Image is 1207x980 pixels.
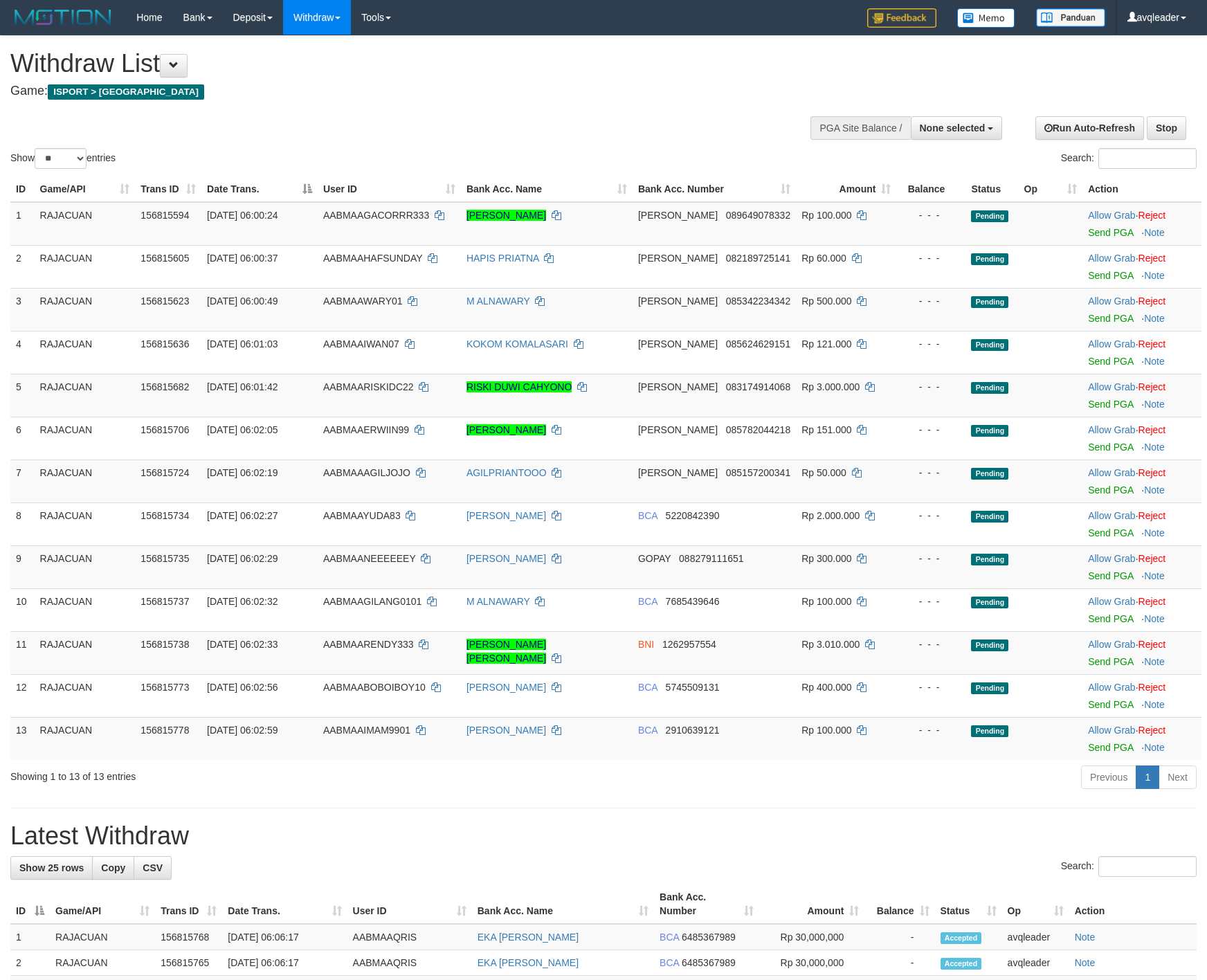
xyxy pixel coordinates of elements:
[323,596,421,607] span: AABMAAGILANG0101
[957,8,1015,28] img: Button%20Memo.svg
[1144,570,1165,581] a: Note
[207,682,278,693] span: [DATE] 06:02:56
[10,50,791,78] h1: Withdraw List
[1144,613,1165,624] a: Note
[10,884,50,924] th: ID: activate to sort column descending
[1144,356,1165,367] a: Note
[1082,460,1201,502] td: ·
[911,116,1003,140] button: None selected
[1144,313,1165,324] a: Note
[140,510,189,521] span: 156815734
[1136,765,1159,789] a: 1
[155,924,222,950] td: 156815768
[1088,613,1133,624] a: Send PGA
[323,253,422,264] span: AABMAAHAFSUNDAY
[1088,725,1135,736] a: Allow Grab
[1036,8,1105,27] img: panduan.png
[1138,596,1166,607] a: Reject
[1002,950,1069,976] td: avqleader
[48,84,204,100] span: ISPORT > [GEOGRAPHIC_DATA]
[323,467,410,478] span: AABMAAAGILJOJO
[902,337,960,351] div: - - -
[971,468,1008,480] span: Pending
[207,467,278,478] span: [DATE] 06:02:19
[759,924,864,950] td: Rp 30,000,000
[140,381,189,392] span: 156815682
[466,553,546,564] a: [PERSON_NAME]
[347,884,472,924] th: User ID: activate to sort column ascending
[19,862,84,873] span: Show 25 rows
[10,822,1197,850] h1: Latest Withdraw
[1002,884,1069,924] th: Op: activate to sort column ascending
[1088,338,1135,350] a: Allow Grab
[971,339,1008,351] span: Pending
[323,338,399,350] span: AABMAAIWAN07
[35,588,136,631] td: RAJACUAN
[1061,856,1197,877] label: Search:
[801,510,860,521] span: Rp 2.000.000
[10,176,35,202] th: ID
[1082,588,1201,631] td: ·
[1088,682,1138,693] span: ·
[682,957,736,968] span: Copy 6485367989 to clipboard
[965,176,1018,202] th: Status
[726,467,790,478] span: Copy 085157200341 to clipboard
[1082,674,1201,717] td: ·
[1069,884,1197,924] th: Action
[466,253,539,264] a: HAPIS PRIATNA
[726,338,790,350] span: Copy 085624629151 to clipboard
[1088,210,1135,221] a: Allow Grab
[466,725,546,736] a: [PERSON_NAME]
[10,502,35,545] td: 8
[633,176,796,202] th: Bank Acc. Number: activate to sort column ascending
[726,296,790,307] span: Copy 085342234342 to clipboard
[207,596,278,607] span: [DATE] 06:02:32
[10,417,35,460] td: 6
[638,381,718,392] span: [PERSON_NAME]
[1088,725,1138,736] span: ·
[207,510,278,521] span: [DATE] 06:02:27
[140,253,189,264] span: 156815605
[323,210,429,221] span: AABMAAGACORRR333
[1088,356,1133,367] a: Send PGA
[207,381,278,392] span: [DATE] 06:01:42
[801,338,851,350] span: Rp 121.000
[1138,725,1166,736] a: Reject
[140,725,189,736] span: 156815778
[801,467,846,478] span: Rp 50.000
[140,296,189,307] span: 156815623
[1081,765,1136,789] a: Previous
[140,553,189,564] span: 156815735
[50,924,155,950] td: RAJACUAN
[35,148,87,169] select: Showentries
[1088,510,1135,521] a: Allow Grab
[466,338,568,350] a: KOKOM KOMALASARI
[941,932,982,944] span: Accepted
[902,294,960,308] div: - - -
[1088,553,1138,564] span: ·
[1088,338,1138,350] span: ·
[201,176,318,202] th: Date Trans.: activate to sort column descending
[1088,467,1138,478] span: ·
[801,639,860,650] span: Rp 3.010.000
[902,637,960,651] div: - - -
[50,950,155,976] td: RAJACUAN
[902,466,960,480] div: - - -
[1019,176,1083,202] th: Op: activate to sort column ascending
[638,639,654,650] span: BNI
[222,924,347,950] td: [DATE] 06:06:17
[35,245,136,288] td: RAJACUAN
[1159,765,1197,789] a: Next
[1088,639,1138,650] span: ·
[682,932,736,943] span: Copy 6485367989 to clipboard
[1147,116,1186,140] a: Stop
[864,884,934,924] th: Balance: activate to sort column ascending
[810,116,910,140] div: PGA Site Balance /
[466,296,530,307] a: M ALNAWARY
[1088,527,1133,538] a: Send PGA
[1098,856,1197,877] input: Search:
[1144,227,1165,238] a: Note
[801,596,851,607] span: Rp 100.000
[1138,296,1166,307] a: Reject
[323,296,403,307] span: AABMAAWARY01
